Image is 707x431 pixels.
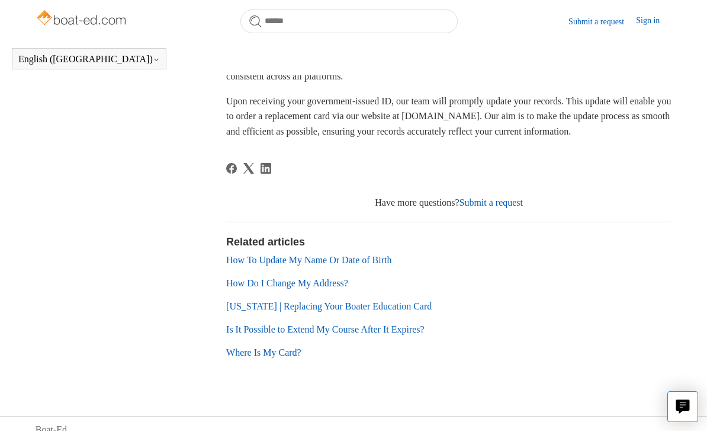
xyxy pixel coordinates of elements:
[226,234,671,250] h2: Related articles
[36,7,130,31] img: Boat-Ed Help Center home page
[226,94,671,139] p: Upon receiving your government-issued ID, our team will promptly update your records. This update...
[226,324,425,334] a: Is It Possible to Extend My Course After It Expires?
[243,163,254,174] svg: Share this page on X Corp
[226,347,301,357] a: Where Is My Card?
[261,163,271,174] a: LinkedIn
[226,278,348,288] a: How Do I Change My Address?
[568,15,636,28] a: Submit a request
[240,9,458,33] input: Search
[667,391,698,422] button: Live chat
[636,14,671,28] a: Sign in
[459,197,523,207] a: Submit a request
[226,196,671,210] div: Have more questions?
[243,163,254,174] a: X Corp
[226,163,237,174] svg: Share this page on Facebook
[226,301,432,311] a: [US_STATE] | Replacing Your Boater Education Card
[226,255,391,265] a: How To Update My Name Or Date of Birth
[18,54,160,65] button: English ([GEOGRAPHIC_DATA])
[261,163,271,174] svg: Share this page on LinkedIn
[226,163,237,174] a: Facebook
